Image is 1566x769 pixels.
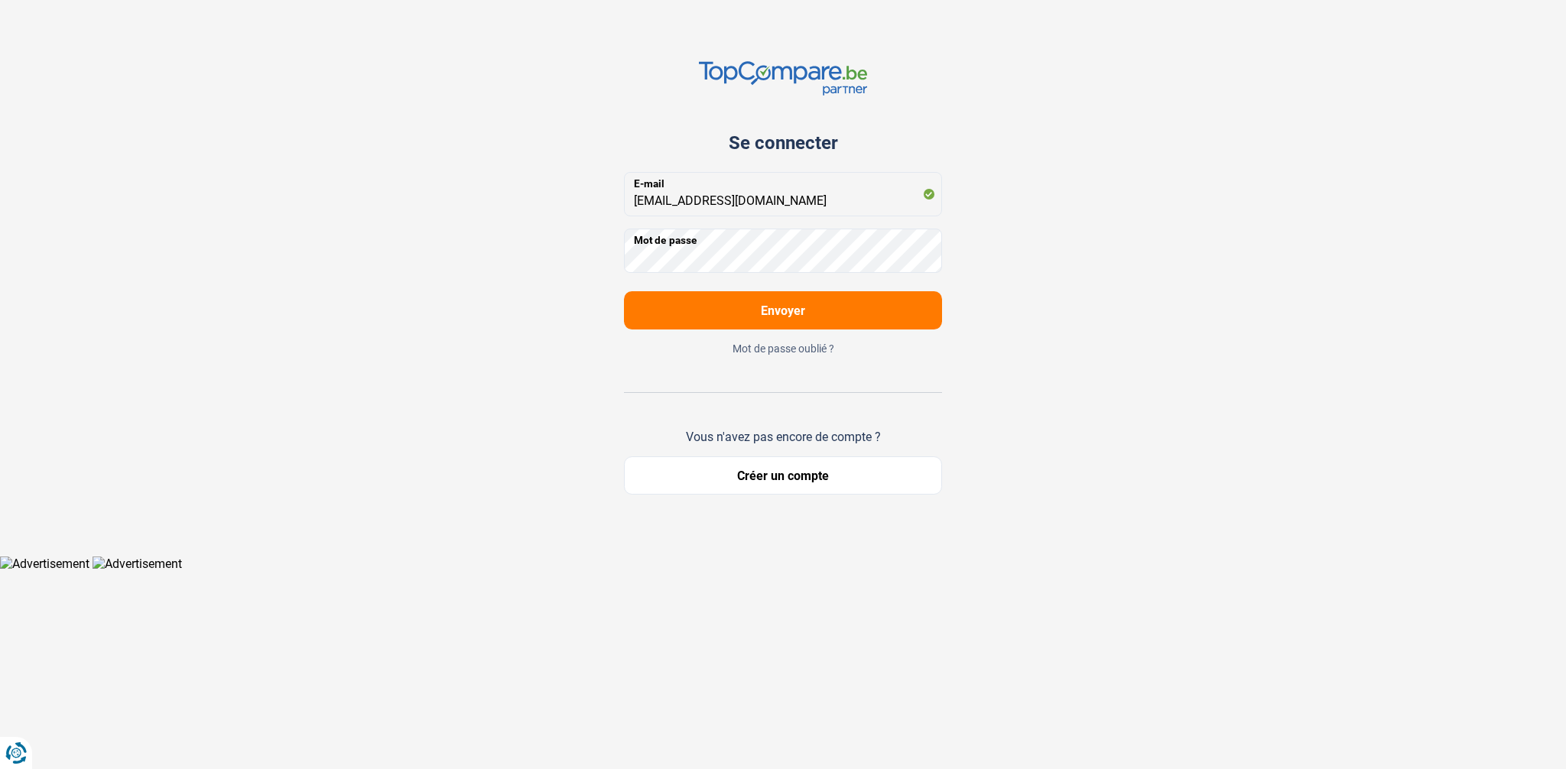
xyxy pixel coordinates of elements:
img: TopCompare.be [699,61,867,96]
div: Se connecter [624,132,942,154]
button: Créer un compte [624,456,942,495]
button: Mot de passe oublié ? [624,342,942,355]
span: Envoyer [761,303,805,318]
img: Advertisement [93,556,182,571]
div: Vous n'avez pas encore de compte ? [624,430,942,444]
button: Envoyer [624,291,942,329]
